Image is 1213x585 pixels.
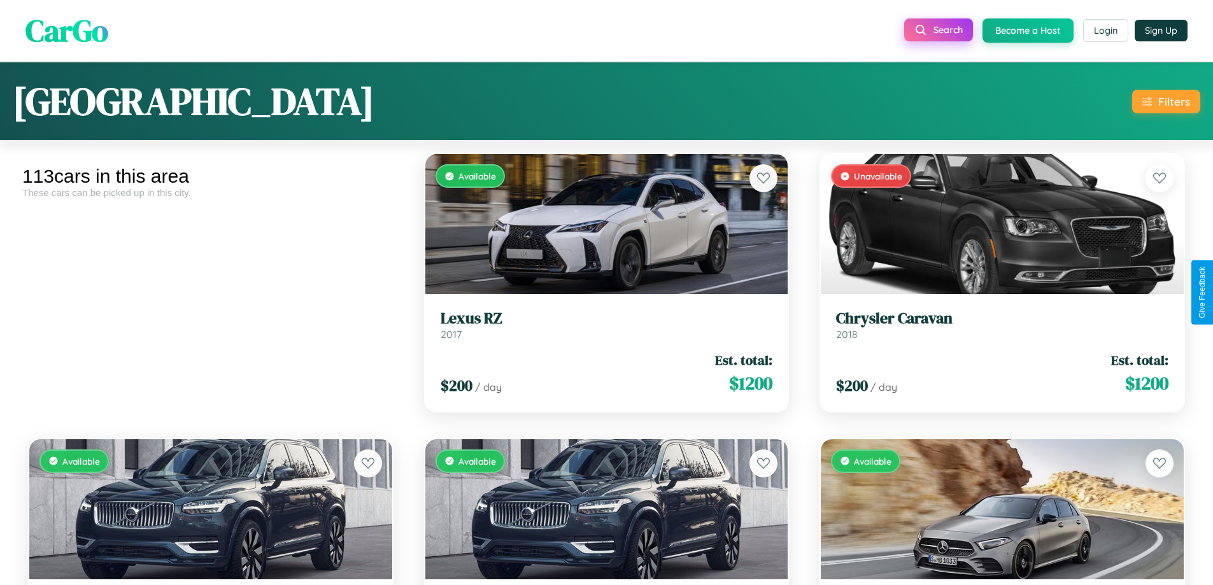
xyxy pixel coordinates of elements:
[13,75,374,127] h1: [GEOGRAPHIC_DATA]
[441,309,773,341] a: Lexus RZ2017
[1125,370,1168,396] span: $ 1200
[441,328,462,341] span: 2017
[836,309,1168,341] a: Chrysler Caravan2018
[729,370,772,396] span: $ 1200
[982,18,1074,43] button: Become a Host
[854,456,891,467] span: Available
[933,24,963,36] span: Search
[854,171,902,181] span: Unavailable
[441,375,472,396] span: $ 200
[458,456,496,467] span: Available
[836,328,858,341] span: 2018
[22,187,399,198] div: These cars can be picked up in this city.
[1132,90,1200,113] button: Filters
[715,351,772,369] span: Est. total:
[441,309,773,328] h3: Lexus RZ
[1083,19,1128,42] button: Login
[1158,95,1190,108] div: Filters
[836,309,1168,328] h3: Chrysler Caravan
[25,10,108,52] span: CarGo
[836,375,868,396] span: $ 200
[870,381,897,393] span: / day
[1111,351,1168,369] span: Est. total:
[1198,267,1207,318] div: Give Feedback
[1135,20,1188,41] button: Sign Up
[62,456,100,467] span: Available
[458,171,496,181] span: Available
[904,18,973,41] button: Search
[475,381,502,393] span: / day
[22,166,399,187] div: 113 cars in this area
